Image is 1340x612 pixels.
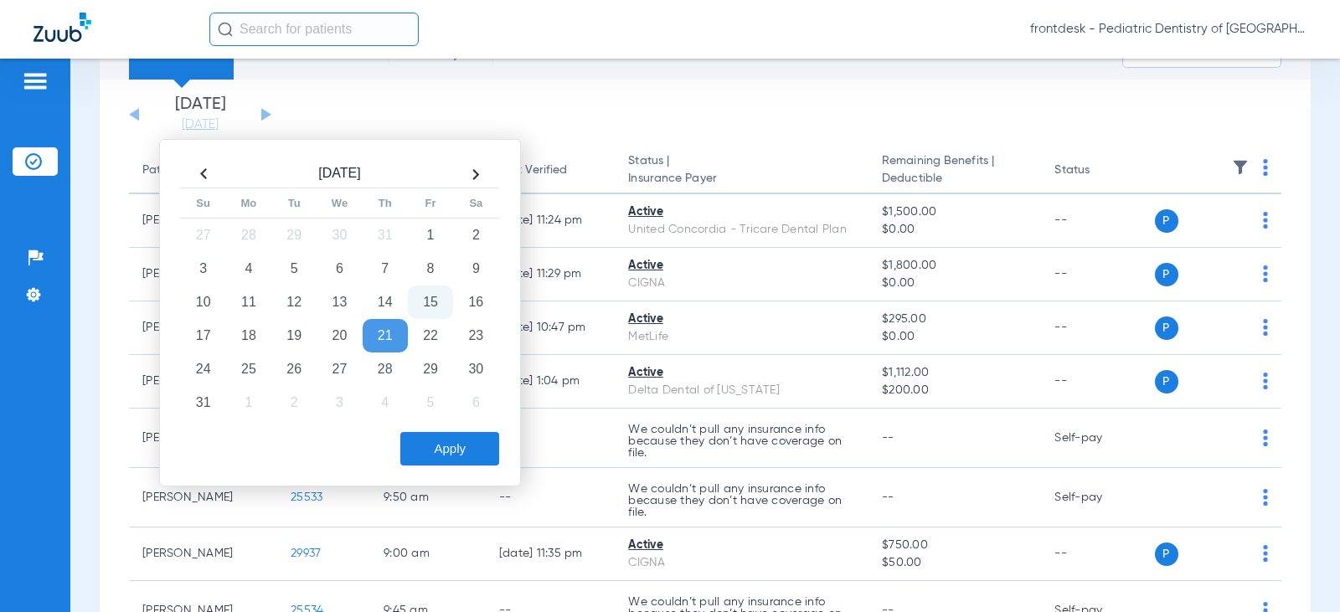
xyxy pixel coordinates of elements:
td: -- [1041,355,1154,409]
span: $750.00 [882,537,1028,554]
span: 29937 [291,548,321,559]
span: $1,800.00 [882,257,1028,275]
span: frontdesk - Pediatric Dentistry of [GEOGRAPHIC_DATA][US_STATE] (WR) [1030,21,1306,38]
div: Active [628,364,855,382]
span: -- [882,491,894,503]
td: 9:50 AM [370,468,486,527]
span: $0.00 [882,328,1028,346]
div: Active [628,537,855,554]
th: [DATE] [226,161,453,188]
img: group-dot-blue.svg [1263,429,1268,446]
img: group-dot-blue.svg [1263,159,1268,176]
img: group-dot-blue.svg [1263,265,1268,282]
div: Active [628,257,855,275]
div: CIGNA [628,554,855,572]
div: Last Verified [499,162,567,179]
span: P [1155,209,1178,233]
td: -- [1041,194,1154,248]
div: Patient Name [142,162,216,179]
td: [DATE] 11:35 PM [486,527,616,581]
div: United Concordia - Tricare Dental Plan [628,221,855,239]
span: -- [882,432,894,444]
span: P [1155,316,1178,340]
img: group-dot-blue.svg [1263,319,1268,336]
div: Patient Name [142,162,264,179]
span: 25533 [291,491,322,503]
li: [DATE] [150,96,250,133]
img: group-dot-blue.svg [1263,373,1268,389]
span: $50.00 [882,554,1028,572]
p: We couldn’t pull any insurance info because they don’t have coverage on file. [628,424,855,459]
a: [DATE] [150,116,250,133]
span: P [1155,263,1178,286]
td: -- [486,409,616,468]
td: [DATE] 1:04 PM [486,355,616,409]
img: group-dot-blue.svg [1263,212,1268,229]
span: $0.00 [882,221,1028,239]
th: Status [1041,147,1154,194]
div: CIGNA [628,275,855,292]
th: Remaining Benefits | [868,147,1041,194]
span: P [1155,543,1178,566]
span: $1,500.00 [882,203,1028,221]
img: filter.svg [1232,159,1249,176]
td: [PERSON_NAME] [129,527,277,581]
td: -- [1041,248,1154,301]
div: Active [628,311,855,328]
span: P [1155,370,1178,393]
div: Active [628,203,855,221]
img: Search Icon [218,22,233,37]
div: Delta Dental of [US_STATE] [628,382,855,399]
button: Apply [400,432,499,465]
span: Insurance Payer [628,170,855,188]
img: hamburger-icon [22,71,49,91]
td: [PERSON_NAME] [129,468,277,527]
iframe: Chat Widget [1256,532,1340,612]
img: group-dot-blue.svg [1263,489,1268,506]
span: $1,112.00 [882,364,1028,382]
td: [DATE] 10:47 PM [486,301,616,355]
td: Self-pay [1041,409,1154,468]
span: Deductible [882,170,1028,188]
th: Status | [615,147,868,194]
td: Self-pay [1041,468,1154,527]
input: Search for patients [209,13,419,46]
span: $0.00 [882,275,1028,292]
td: -- [1041,527,1154,581]
td: -- [486,468,616,527]
td: -- [1041,301,1154,355]
p: We couldn’t pull any insurance info because they don’t have coverage on file. [628,483,855,518]
div: Last Verified [499,162,602,179]
td: [DATE] 11:24 PM [486,194,616,248]
span: $200.00 [882,382,1028,399]
td: 9:00 AM [370,527,486,581]
div: MetLife [628,328,855,346]
span: $295.00 [882,311,1028,328]
img: Zuub Logo [33,13,91,42]
td: [DATE] 11:29 PM [486,248,616,301]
